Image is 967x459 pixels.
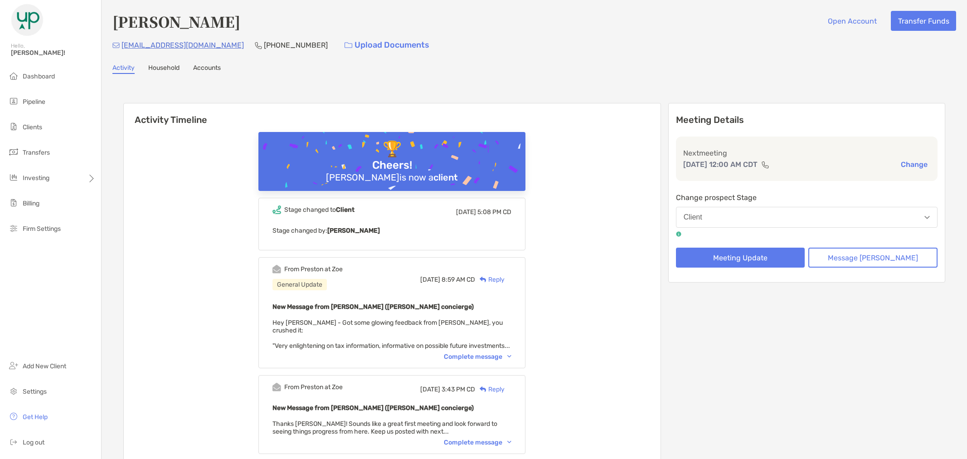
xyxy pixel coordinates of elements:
[272,279,327,290] div: General Update
[8,121,19,132] img: clients icon
[898,160,930,169] button: Change
[23,225,61,233] span: Firm Settings
[23,388,47,396] span: Settings
[23,200,39,207] span: Billing
[676,231,681,237] img: tooltip
[23,362,66,370] span: Add New Client
[8,223,19,234] img: firm-settings icon
[8,146,19,157] img: transfers icon
[23,413,48,421] span: Get Help
[23,123,42,131] span: Clients
[339,35,435,55] a: Upload Documents
[272,265,281,273] img: Event icon
[264,39,328,51] p: [PHONE_NUMBER]
[255,42,262,49] img: Phone Icon
[480,386,486,392] img: Reply icon
[808,248,938,268] button: Message [PERSON_NAME]
[8,70,19,81] img: dashboard icon
[683,159,758,170] p: [DATE] 12:00 AM CDT
[420,386,440,393] span: [DATE]
[8,96,19,107] img: pipeline icon
[193,64,221,74] a: Accounts
[23,73,55,80] span: Dashboard
[456,208,476,216] span: [DATE]
[345,42,352,49] img: button icon
[148,64,180,74] a: Household
[8,411,19,422] img: get-help icon
[23,149,50,156] span: Transfers
[23,98,45,106] span: Pipeline
[23,174,49,182] span: Investing
[507,355,511,358] img: Chevron icon
[924,216,930,219] img: Open dropdown arrow
[8,197,19,208] img: billing icon
[676,207,938,228] button: Client
[507,441,511,444] img: Chevron icon
[336,206,355,214] b: Client
[761,161,769,168] img: communication type
[477,208,511,216] span: 5:08 PM CD
[8,436,19,447] img: logout icon
[272,225,511,236] p: Stage changed by:
[272,420,497,435] span: Thanks [PERSON_NAME]! Sounds like a great first meeting and look forward to seeing things progres...
[23,439,44,446] span: Log out
[8,386,19,396] img: settings icon
[112,64,135,74] a: Activity
[444,353,511,361] div: Complete message
[420,276,440,283] span: [DATE]
[475,385,505,394] div: Reply
[322,172,462,183] div: [PERSON_NAME] is now a
[444,439,511,446] div: Complete message
[684,213,702,221] div: Client
[327,227,380,234] b: [PERSON_NAME]
[272,319,510,350] span: Hey [PERSON_NAME] - Got some glowing feedback from [PERSON_NAME], you crushed it: "Very enlighten...
[284,265,343,273] div: From Preston at Zoe
[272,205,281,214] img: Event icon
[475,275,505,284] div: Reply
[676,114,938,126] p: Meeting Details
[8,360,19,371] img: add_new_client icon
[891,11,956,31] button: Transfer Funds
[112,11,240,32] h4: [PERSON_NAME]
[284,383,343,391] div: From Preston at Zoe
[379,140,405,159] div: 🏆
[112,43,120,48] img: Email Icon
[272,404,474,412] b: New Message from [PERSON_NAME] ([PERSON_NAME] concierge)
[683,147,930,159] p: Next meeting
[442,386,475,393] span: 3:43 PM CD
[272,383,281,391] img: Event icon
[676,248,805,268] button: Meeting Update
[11,4,44,36] img: Zoe Logo
[442,276,475,283] span: 8:59 AM CD
[8,172,19,183] img: investing icon
[284,206,355,214] div: Stage changed to
[676,192,938,203] p: Change prospect Stage
[821,11,884,31] button: Open Account
[121,39,244,51] p: [EMAIL_ADDRESS][DOMAIN_NAME]
[272,303,474,311] b: New Message from [PERSON_NAME] ([PERSON_NAME] concierge)
[124,103,661,125] h6: Activity Timeline
[480,277,486,283] img: Reply icon
[369,159,416,172] div: Cheers!
[11,49,96,57] span: [PERSON_NAME]!
[433,172,458,183] b: client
